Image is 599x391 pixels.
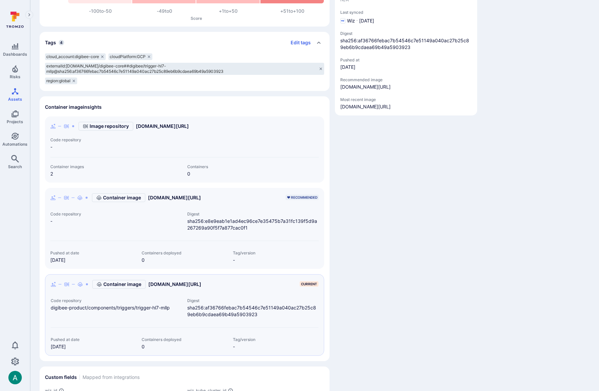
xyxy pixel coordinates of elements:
span: Last synced [340,10,472,15]
div: -49 to 0 [133,8,197,14]
button: Edit tags [285,37,311,48]
span: - [50,144,319,150]
span: Search [8,164,22,169]
h2: Container image insights [45,104,102,110]
img: ACg8ocLSa5mPYBaXNx3eFu_EmspyJX0laNWN7cXOFirfQ7srZveEpg=s96-c [8,371,22,384]
div: cloud_account:digibee-core [45,53,106,60]
a: 0 [142,257,145,263]
span: [DATE] [51,343,136,350]
span: Automations [2,142,28,147]
a: 0 [142,344,145,349]
span: Projects [7,119,23,124]
span: Container image [103,194,141,201]
div: region:global [45,78,77,84]
span: - [233,257,319,263]
a: [DOMAIN_NAME][URL] [148,194,201,201]
span: Tag/version [233,337,318,342]
span: Digest [187,211,319,216]
span: ♥ RECOMMENDED [287,195,317,200]
span: sha256:e8e9eab1e1ad4ec96ce7e35475b7a31fc139f5d9a267269a90f5f7a877cac0f1 [187,218,319,231]
span: region:global [46,78,70,84]
span: Containers [187,164,319,169]
span: sha256:af36766febac7b54546c7e51149a040ac27b25c89eb6b9cdaea69b49a5903923 [340,37,472,51]
h2: Custom fields [45,374,77,381]
p: · [356,17,358,24]
a: gcr.io/digibee-core/digibee/trigger-hl7-mllp@sha256:e8e9eab1e1ad4ec96ce7e35475b7a31fc139f5d9a2672... [340,84,391,90]
span: Digest [187,298,318,303]
span: Code repository [51,298,182,303]
span: Pushed at date [50,250,136,255]
a: 0 [187,171,190,177]
div: externalId:[DOMAIN_NAME]/digibee-core##digibee/trigger-hl7-mllp@sha256:af36766febac7b54546c7e5114... [45,63,324,75]
span: Dashboards [3,52,27,57]
span: pushed-at [340,64,394,70]
span: Container images [50,164,182,169]
span: Tag/version [233,250,319,255]
p: Score [68,16,324,21]
span: Containers deployed [142,337,227,342]
span: recommended-image [340,84,472,90]
span: Mapped from integrations [83,374,140,381]
span: Code repository [50,137,319,142]
a: 2 [50,171,53,177]
span: cloudPlatform:GCP [110,54,146,59]
button: Expand navigation menu [25,11,33,19]
span: sha256:af36766febac7b54546c7e51149a040ac27b25c89eb6b9cdaea69b49a5903923 [187,304,318,318]
div: +1 to +50 [196,8,260,14]
a: [DOMAIN_NAME][URL] [136,123,189,130]
span: - [50,218,182,225]
span: Digest [340,31,472,36]
span: [DATE] [50,257,136,263]
span: CURRENT [301,281,317,287]
i: Expand navigation menu [27,12,32,18]
div: Collapse tags [40,32,330,53]
a: digibee-product/components/triggers/trigger-hl7-mllp [51,305,170,310]
div: +51 to +100 [260,8,325,14]
span: Risks [10,74,20,79]
span: Container image [103,281,141,288]
span: externalId:[DOMAIN_NAME]/digibee-core##digibee/trigger-hl7-mllp@sha256:af36766febac7b54546c7e5114... [46,63,317,74]
div: Arjan Dehar [8,371,22,384]
a: [DOMAIN_NAME][URL] [148,281,201,288]
h2: Tags [45,39,56,46]
a: gcr.io/digibee-core/digibee/trigger-hl7-mllp@sha256:e8e9eab1e1ad4ec96ce7e35475b7a31fc139f5d9a2672... [340,104,391,109]
span: Code repository [50,211,182,216]
div: cloudPlatform:GCP [108,53,152,60]
div: -100 to -50 [68,8,133,14]
span: Pushed at date [51,337,136,342]
span: Image repository [90,123,129,130]
span: Most recent image [340,97,472,102]
span: 4 [59,40,64,45]
span: [DATE] [359,17,374,24]
span: Pushed at [340,57,394,62]
span: Containers deployed [142,250,228,255]
span: cloud_account:digibee-core [46,54,99,59]
span: most-recent-image [340,103,472,110]
span: Wiz [347,17,355,24]
span: - [233,343,318,350]
span: Recommended image [340,77,472,82]
span: Assets [8,97,22,102]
